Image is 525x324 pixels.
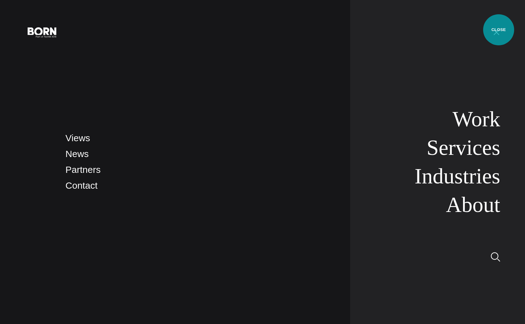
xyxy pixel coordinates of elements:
[489,25,504,38] button: Open
[65,149,89,159] a: News
[491,252,500,262] img: Search
[65,133,90,143] a: Views
[446,193,500,217] a: About
[65,164,100,175] a: Partners
[415,164,500,188] a: Industries
[427,136,500,160] a: Services
[452,107,500,131] a: Work
[65,180,97,191] a: Contact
